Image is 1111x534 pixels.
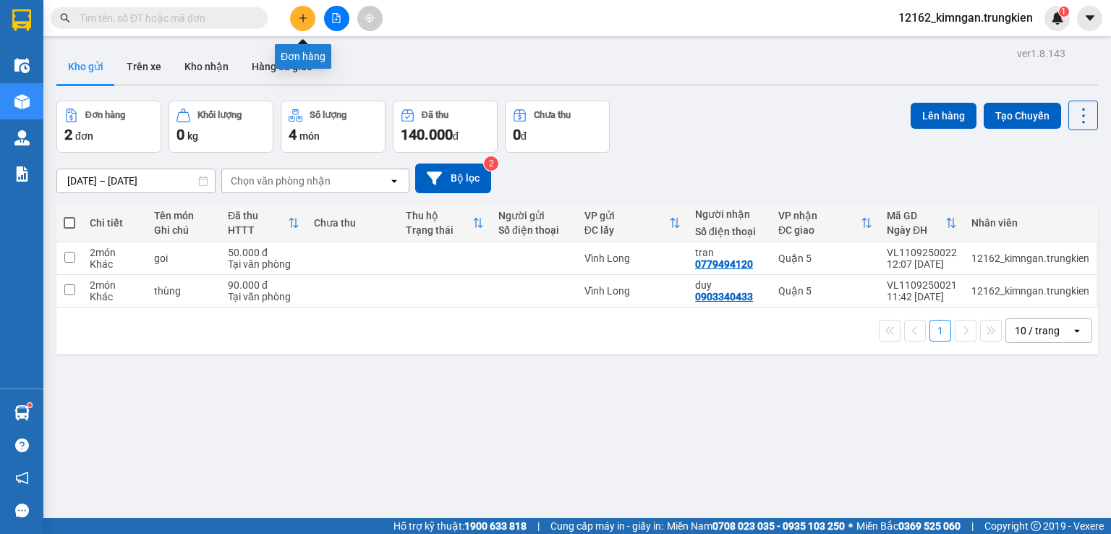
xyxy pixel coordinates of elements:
[154,210,213,221] div: Tên món
[228,224,288,236] div: HTTT
[154,285,213,297] div: thùng
[228,279,299,291] div: 90.000 đ
[228,258,299,270] div: Tại văn phòng
[221,204,307,242] th: Toggle SortBy
[577,204,688,242] th: Toggle SortBy
[90,247,140,258] div: 2 món
[64,126,72,143] span: 2
[1084,12,1097,25] span: caret-down
[1031,521,1041,531] span: copyright
[584,210,669,221] div: VP gửi
[90,258,140,270] div: Khác
[388,175,400,187] svg: open
[289,126,297,143] span: 4
[521,130,527,142] span: đ
[453,130,459,142] span: đ
[778,224,861,236] div: ĐC giao
[971,518,974,534] span: |
[667,518,845,534] span: Miền Nam
[169,101,273,153] button: Khối lượng0kg
[80,10,250,26] input: Tìm tên, số ĐT hoặc mã đơn
[695,258,753,270] div: 0779494120
[56,49,115,84] button: Kho gửi
[231,174,331,188] div: Chọn văn phòng nhận
[331,13,341,23] span: file-add
[399,204,491,242] th: Toggle SortBy
[90,217,140,229] div: Chi tiết
[498,224,570,236] div: Số điện thoại
[14,130,30,145] img: warehouse-icon
[75,130,93,142] span: đơn
[513,126,521,143] span: 0
[695,291,753,302] div: 0903340433
[393,518,527,534] span: Hỗ trợ kỹ thuật:
[695,279,764,291] div: duy
[1071,325,1083,336] svg: open
[887,291,957,302] div: 11:42 [DATE]
[173,49,240,84] button: Kho nhận
[14,405,30,420] img: warehouse-icon
[154,253,213,264] div: goi
[422,110,448,120] div: Đã thu
[771,204,880,242] th: Toggle SortBy
[1061,7,1066,17] span: 1
[228,247,299,258] div: 50.000 đ
[778,210,861,221] div: VP nhận
[15,504,29,517] span: message
[57,169,215,192] input: Select a date range.
[778,285,872,297] div: Quận 5
[778,253,872,264] div: Quận 5
[357,6,383,31] button: aim
[971,285,1089,297] div: 12162_kimngan.trungkien
[1051,12,1064,25] img: icon-new-feature
[310,110,346,120] div: Số lượng
[90,279,140,291] div: 2 món
[56,101,161,153] button: Đơn hàng2đơn
[848,523,853,529] span: ⚪️
[911,103,976,129] button: Lên hàng
[406,224,472,236] div: Trạng thái
[887,279,957,291] div: VL1109250021
[324,6,349,31] button: file-add
[712,520,845,532] strong: 0708 023 035 - 0935 103 250
[584,285,681,297] div: Vĩnh Long
[550,518,663,534] span: Cung cấp máy in - giấy in:
[298,13,308,23] span: plus
[240,49,324,84] button: Hàng đã giao
[290,6,315,31] button: plus
[929,320,951,342] button: 1
[187,130,198,142] span: kg
[15,471,29,485] span: notification
[406,210,472,221] div: Thu hộ
[484,156,498,171] sup: 2
[228,210,288,221] div: Đã thu
[393,101,498,153] button: Đã thu140.000đ
[887,247,957,258] div: VL1109250022
[27,403,32,407] sup: 1
[281,101,386,153] button: Số lượng4món
[228,291,299,302] div: Tại văn phòng
[314,217,392,229] div: Chưa thu
[15,438,29,452] span: question-circle
[971,217,1089,229] div: Nhân viên
[299,130,320,142] span: món
[464,520,527,532] strong: 1900 633 818
[14,166,30,182] img: solution-icon
[887,224,945,236] div: Ngày ĐH
[584,253,681,264] div: Vĩnh Long
[695,247,764,258] div: tran
[498,210,570,221] div: Người gửi
[695,226,764,237] div: Số điện thoại
[1015,323,1060,338] div: 10 / trang
[401,126,453,143] span: 140.000
[85,110,125,120] div: Đơn hàng
[880,204,964,242] th: Toggle SortBy
[984,103,1061,129] button: Tạo Chuyến
[115,49,173,84] button: Trên xe
[505,101,610,153] button: Chưa thu0đ
[971,253,1089,264] div: 12162_kimngan.trungkien
[365,13,375,23] span: aim
[415,164,491,193] button: Bộ lọc
[537,518,540,534] span: |
[695,208,764,220] div: Người nhận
